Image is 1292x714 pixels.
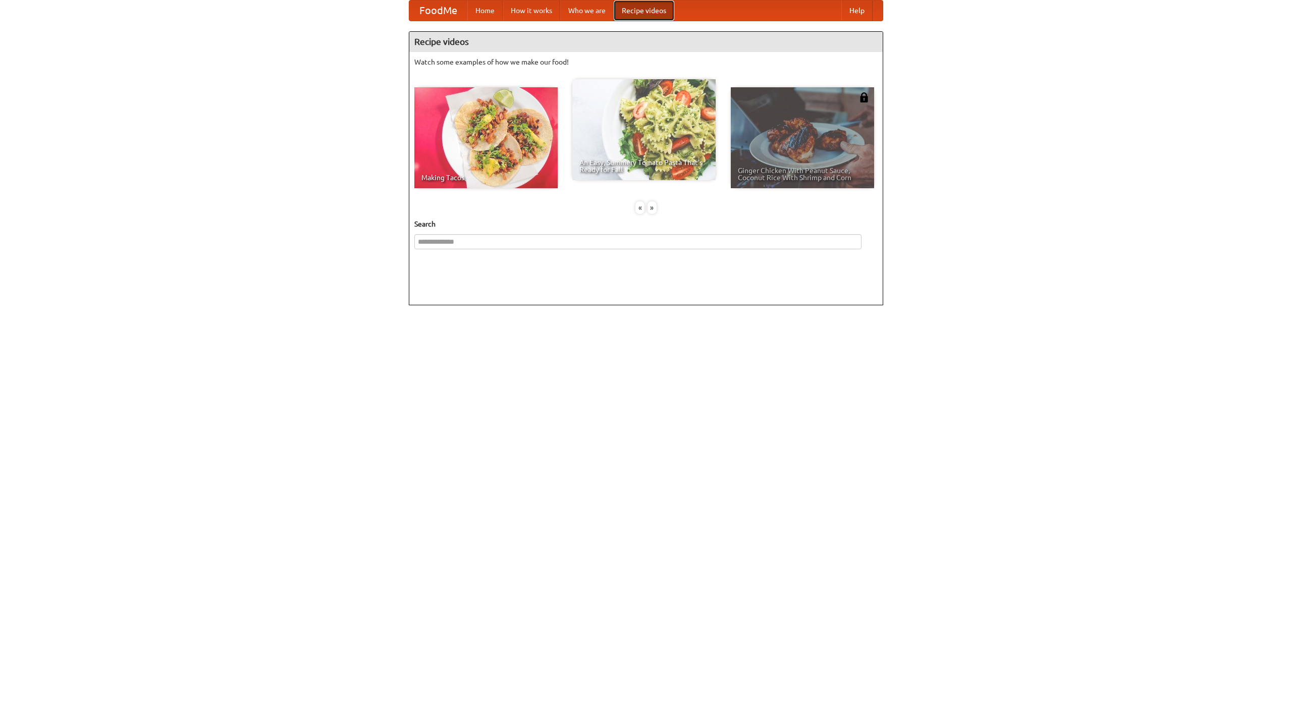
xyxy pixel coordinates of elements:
p: Watch some examples of how we make our food! [414,57,878,67]
img: 483408.png [859,92,869,102]
div: » [648,201,657,214]
a: Who we are [560,1,614,21]
a: Recipe videos [614,1,674,21]
div: « [635,201,644,214]
a: Help [841,1,873,21]
a: Making Tacos [414,87,558,188]
a: An Easy, Summery Tomato Pasta That's Ready for Fall [572,79,716,180]
a: How it works [503,1,560,21]
span: Making Tacos [421,174,551,181]
h4: Recipe videos [409,32,883,52]
a: Home [467,1,503,21]
span: An Easy, Summery Tomato Pasta That's Ready for Fall [579,159,709,173]
a: FoodMe [409,1,467,21]
h5: Search [414,219,878,229]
